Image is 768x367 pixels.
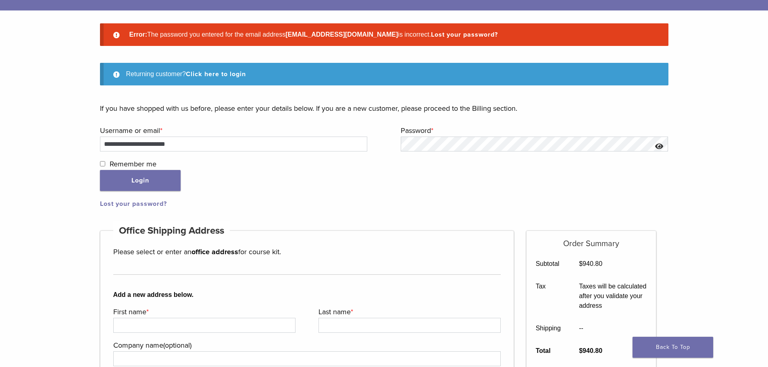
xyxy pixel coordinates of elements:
[651,137,668,157] button: Show password
[579,347,583,354] span: $
[191,247,238,256] strong: office address
[285,31,398,38] strong: [EMAIL_ADDRESS][DOMAIN_NAME]
[431,31,498,39] a: Lost your password?
[100,102,668,114] p: If you have shopped with us before, please enter your details below. If you are a new customer, p...
[401,124,666,137] label: Password
[527,340,570,362] th: Total
[100,170,181,191] button: Login
[163,341,191,350] span: (optional)
[579,325,583,332] span: --
[100,63,668,85] div: Returning customer?
[527,253,570,275] th: Subtotal
[527,317,570,340] th: Shipping
[633,337,713,358] a: Back To Top
[113,221,230,241] h4: Office Shipping Address
[126,30,656,39] li: The password you entered for the email address is incorrect.
[100,124,366,137] label: Username or email
[113,246,501,258] p: Please select or enter an for course kit.
[579,260,583,267] span: $
[113,290,501,300] b: Add a new address below.
[113,306,293,318] label: First name
[570,275,656,317] td: Taxes will be calculated after you validate your address
[318,306,499,318] label: Last name
[100,200,167,208] a: Lost your password?
[113,339,499,351] label: Company name
[110,160,156,168] span: Remember me
[579,260,602,267] bdi: 940.80
[129,31,147,38] strong: Error:
[579,347,602,354] bdi: 940.80
[527,231,656,249] h5: Order Summary
[186,70,246,78] a: Click here to login
[100,161,105,166] input: Remember me
[527,275,570,317] th: Tax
